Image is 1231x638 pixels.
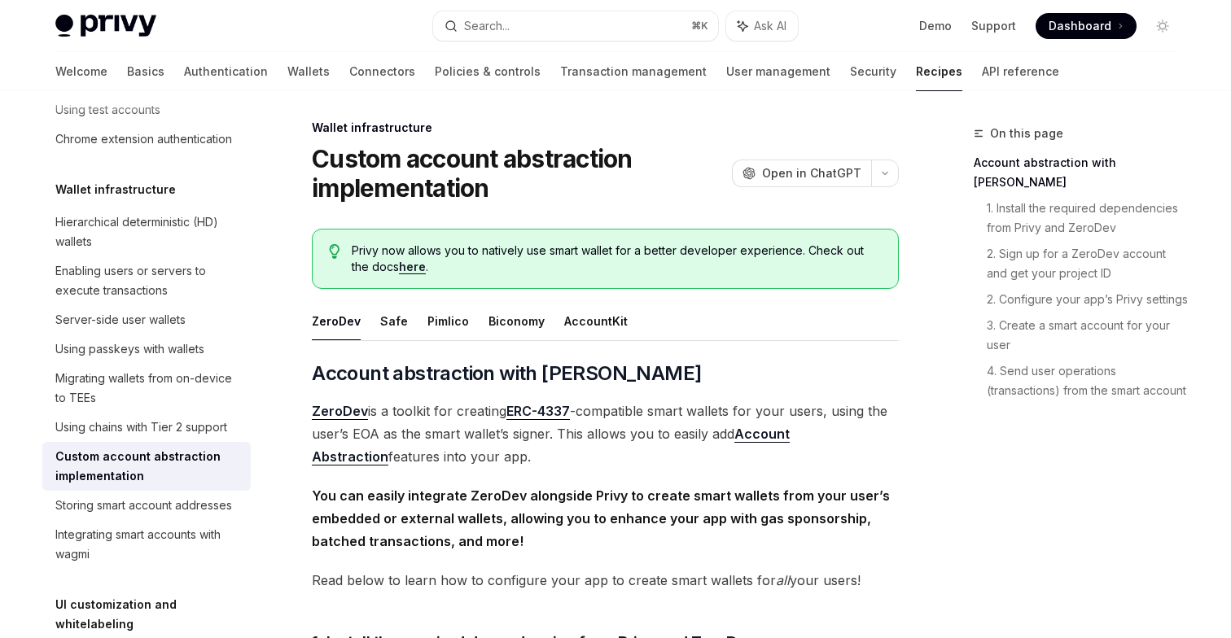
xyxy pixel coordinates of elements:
a: Security [850,52,896,91]
div: Hierarchical deterministic (HD) wallets [55,212,241,251]
div: Chrome extension authentication [55,129,232,149]
button: Toggle dark mode [1150,13,1176,39]
span: Read below to learn how to configure your app to create smart wallets for your users! [312,569,899,592]
div: Server-side user wallets [55,310,186,330]
a: here [399,260,426,274]
a: 3. Create a smart account for your user [987,312,1189,358]
div: Search... [464,16,510,36]
button: Search...⌘K [433,11,718,41]
a: Authentication [184,52,268,91]
a: Enabling users or servers to execute transactions [42,256,251,305]
a: Custom account abstraction implementation [42,442,251,491]
button: Ask AI [726,11,798,41]
a: Account abstraction with [PERSON_NAME] [974,150,1189,195]
span: Privy now allows you to natively use smart wallet for a better developer experience. Check out th... [352,243,882,275]
h5: Wallet infrastructure [55,180,176,199]
a: Integrating smart accounts with wagmi [42,520,251,569]
a: User management [726,52,830,91]
a: Wallets [287,52,330,91]
a: 1. Install the required dependencies from Privy and ZeroDev [987,195,1189,241]
span: Ask AI [754,18,786,34]
button: Safe [380,302,408,340]
a: 2. Sign up for a ZeroDev account and get your project ID [987,241,1189,286]
a: Policies & controls [435,52,541,91]
div: Storing smart account addresses [55,496,232,515]
div: Custom account abstraction implementation [55,447,241,486]
a: Recipes [916,52,962,91]
div: Using passkeys with wallets [55,339,204,359]
span: Dashboard [1049,18,1111,34]
button: Open in ChatGPT [732,159,871,187]
button: ZeroDev [312,302,361,340]
a: Demo [919,18,952,34]
a: Storing smart account addresses [42,491,251,520]
div: Using chains with Tier 2 support [55,417,227,437]
div: Enabling users or servers to execute transactions [55,261,241,300]
div: Migrating wallets from on-device to TEEs [55,369,241,408]
a: Connectors [349,52,415,91]
a: Using chains with Tier 2 support [42,413,251,442]
div: Wallet infrastructure [312,120,899,136]
a: Support [971,18,1016,34]
a: API reference [982,52,1059,91]
button: Pimlico [427,302,469,340]
svg: Tip [329,244,340,259]
h1: Custom account abstraction implementation [312,144,725,203]
strong: You can easily integrate ZeroDev alongside Privy to create smart wallets from your user’s embedde... [312,487,890,549]
a: Using passkeys with wallets [42,334,251,364]
a: Chrome extension authentication [42,125,251,154]
em: all [776,572,790,588]
a: Migrating wallets from on-device to TEEs [42,364,251,413]
span: is a toolkit for creating -compatible smart wallets for your users, using the user’s EOA as the s... [312,400,899,468]
a: Basics [127,52,164,91]
a: ERC-4337 [506,403,570,420]
a: 4. Send user operations (transactions) from the smart account [987,358,1189,404]
button: AccountKit [564,302,628,340]
h5: UI customization and whitelabeling [55,595,251,634]
span: ⌘ K [691,20,708,33]
a: 2. Configure your app’s Privy settings [987,286,1189,312]
div: Integrating smart accounts with wagmi [55,525,241,564]
a: Server-side user wallets [42,305,251,334]
a: Dashboard [1036,13,1137,39]
img: light logo [55,15,156,37]
button: Biconomy [488,302,545,340]
span: Open in ChatGPT [762,165,861,181]
a: Welcome [55,52,107,91]
a: Hierarchical deterministic (HD) wallets [42,208,251,256]
a: ZeroDev [312,403,368,420]
span: Account abstraction with [PERSON_NAME] [312,361,701,387]
span: On this page [990,124,1063,143]
a: Transaction management [560,52,707,91]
